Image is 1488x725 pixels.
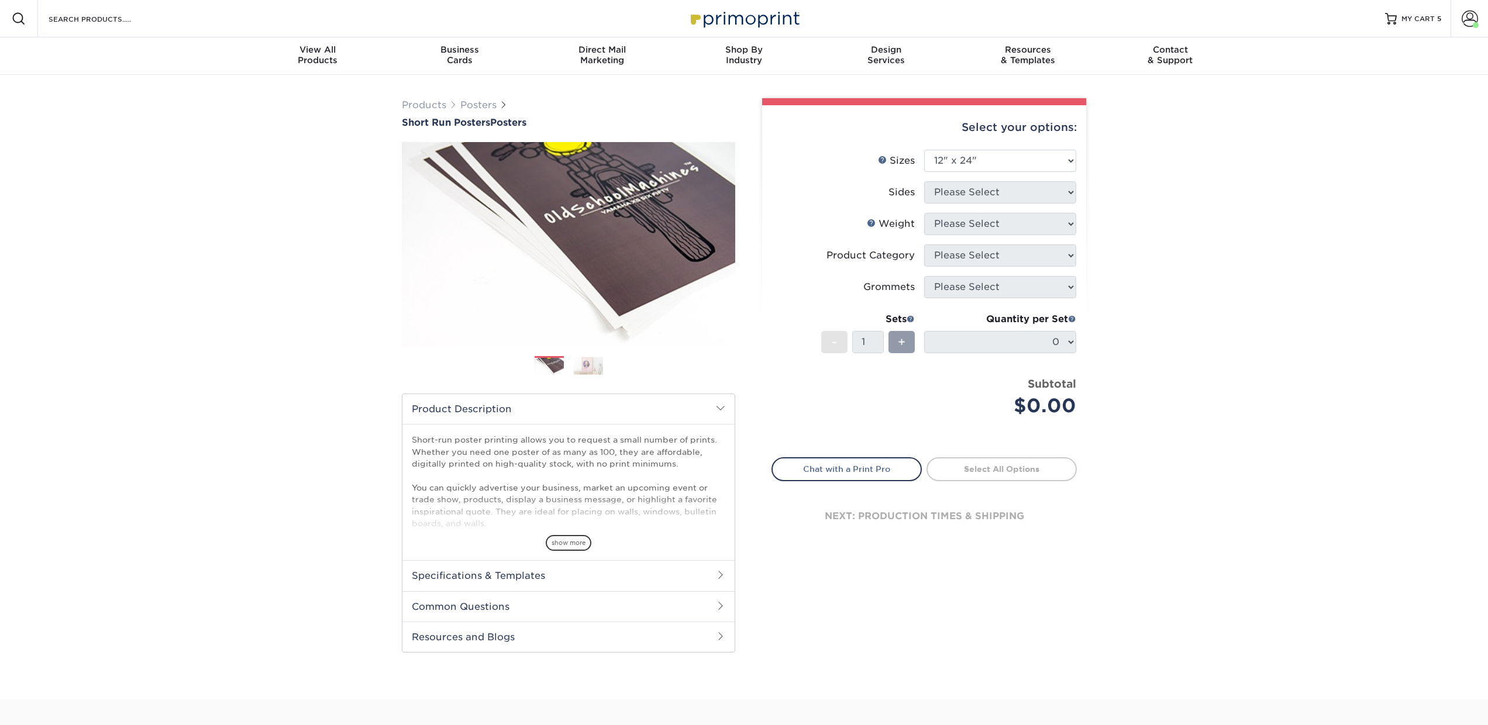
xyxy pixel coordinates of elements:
div: Weight [867,217,915,231]
div: & Support [1099,44,1241,65]
h2: Product Description [402,394,735,424]
img: Primoprint [686,6,802,31]
div: Quantity per Set [924,312,1076,326]
h2: Specifications & Templates [402,560,735,591]
span: 5 [1437,15,1441,23]
img: Short Run Posters 01 [402,129,735,360]
span: View All [247,44,389,55]
div: Marketing [531,44,673,65]
span: MY CART [1401,14,1435,24]
span: Shop By [673,44,815,55]
a: BusinessCards [389,37,531,75]
a: Products [402,99,446,111]
div: Sides [888,185,915,199]
a: Contact& Support [1099,37,1241,75]
p: Short-run poster printing allows you to request a small number of prints. Whether you need one po... [412,434,725,696]
img: Posters 02 [574,357,603,375]
div: Select your options: [771,105,1077,150]
span: + [898,333,905,351]
h2: Resources and Blogs [402,622,735,652]
div: next: production times & shipping [771,481,1077,551]
span: Design [815,44,957,55]
strong: Subtotal [1028,377,1076,390]
div: Cards [389,44,531,65]
h1: Posters [402,117,735,128]
a: Select All Options [926,457,1077,481]
div: Products [247,44,389,65]
div: & Templates [957,44,1099,65]
span: Contact [1099,44,1241,55]
a: View AllProducts [247,37,389,75]
span: show more [546,535,591,551]
div: Product Category [826,248,915,263]
span: - [832,333,837,351]
a: Shop ByIndustry [673,37,815,75]
span: Business [389,44,531,55]
h2: Common Questions [402,591,735,622]
span: Short Run Posters [402,117,490,128]
a: Direct MailMarketing [531,37,673,75]
a: Resources& Templates [957,37,1099,75]
input: SEARCH PRODUCTS..... [47,12,161,26]
span: Direct Mail [531,44,673,55]
a: Chat with a Print Pro [771,457,922,481]
div: Services [815,44,957,65]
div: Grommets [863,280,915,294]
span: Resources [957,44,1099,55]
a: DesignServices [815,37,957,75]
div: Sets [821,312,915,326]
div: Industry [673,44,815,65]
img: Posters 01 [535,357,564,377]
div: Sizes [878,154,915,168]
a: Short Run PostersPosters [402,117,735,128]
a: Posters [460,99,497,111]
div: $0.00 [933,392,1076,420]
